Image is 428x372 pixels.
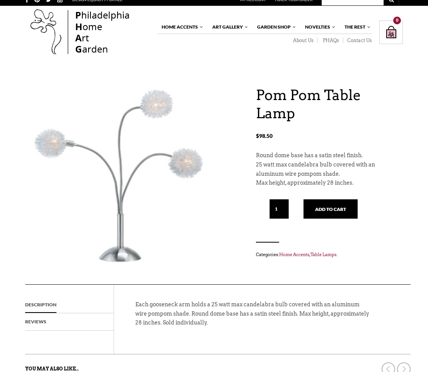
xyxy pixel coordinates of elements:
span: Categories: , . [256,250,403,259]
strong: You may also like… [25,366,79,372]
a: Art Gallery [208,20,249,34]
p: Round dome base has a satin steel finish. [256,151,403,160]
a: Garden Shop [253,20,297,34]
a: Home Accents [158,20,204,34]
a: Contact Us [343,37,372,44]
bdi: 98.50 [256,132,273,139]
p: Each gooseneck arm holds a 25 watt max candelabra bulb covered with an aluminum wire pompom shade... [135,300,370,335]
span: $ [256,132,259,139]
a: About Us [288,37,318,44]
a: Home Accents [279,252,309,257]
p: 25 watt max candelabra bulb covered with an aluminum wire pompom shade. [256,160,403,179]
button: Add to cart [304,199,358,219]
a: Novelties [301,20,336,34]
p: Max height, approximately 28 inches. [256,178,403,188]
a: Table Lamps [310,252,336,257]
a: PHAQs [318,37,343,44]
a: Reviews [25,313,46,330]
h1: Pom Pom Table Lamp [256,86,403,122]
div: 0 [393,17,401,24]
input: Qty [269,199,289,219]
a: Description [25,296,56,313]
a: The Rest [341,20,371,34]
